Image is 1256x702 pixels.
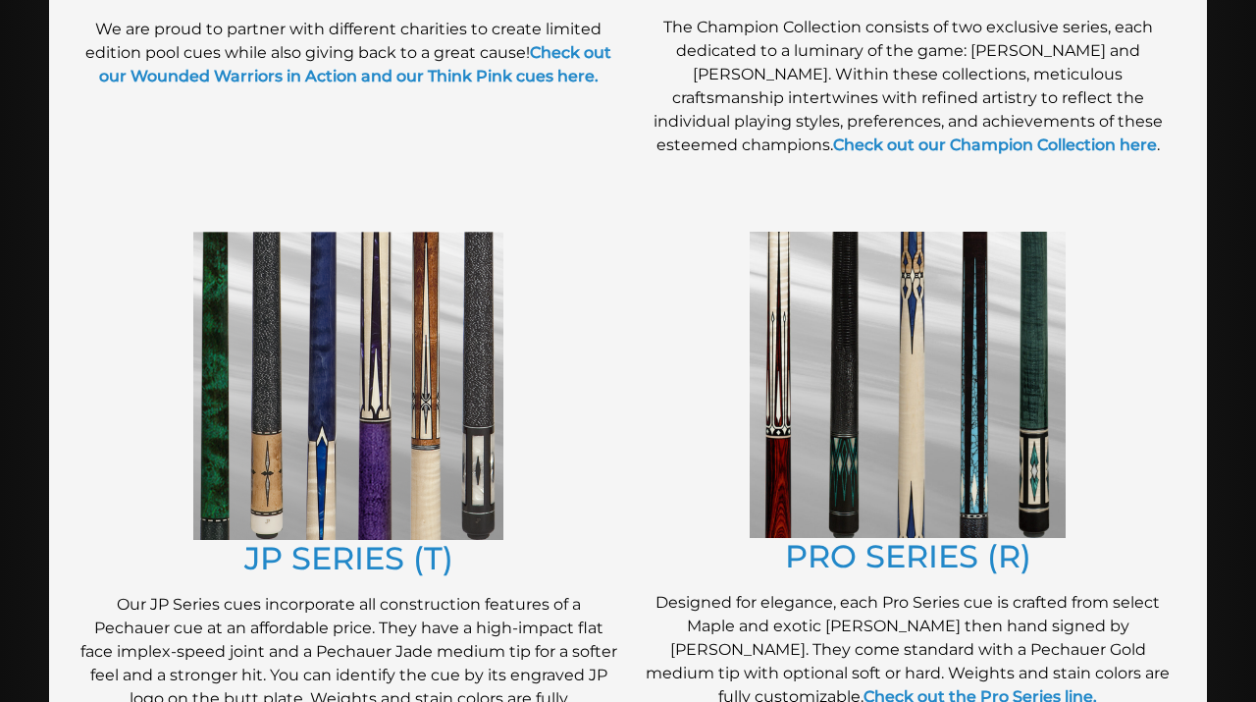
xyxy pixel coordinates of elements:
[244,539,453,577] a: JP SERIES (T)
[833,135,1157,154] a: Check out our Champion Collection here
[78,18,618,88] p: We are proud to partner with different charities to create limited edition pool cues while also g...
[638,16,1177,157] p: The Champion Collection consists of two exclusive series, each dedicated to a luminary of the gam...
[785,537,1031,575] a: PRO SERIES (R)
